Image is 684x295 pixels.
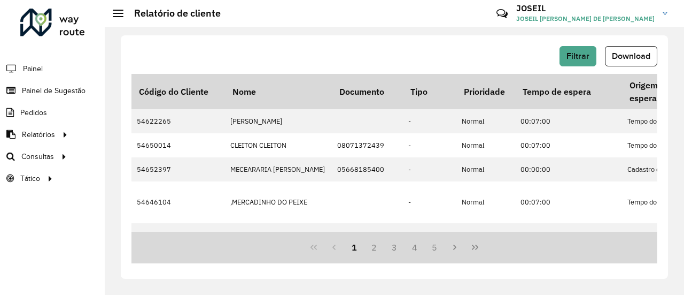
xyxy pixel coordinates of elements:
th: Código do Cliente [131,74,225,109]
td: - [403,109,456,133]
h2: Relatório de cliente [123,7,221,19]
span: Filtrar [566,51,589,60]
td: 54652397 [131,157,225,181]
button: 1 [344,237,364,258]
td: Normal [456,157,515,181]
td: 00:00:00 [515,223,622,254]
td: 00:07:00 [515,133,622,157]
button: 4 [405,237,425,258]
button: Next Page [445,237,465,258]
td: ,MERCADINHO DO PEIXE [225,181,332,223]
span: Painel de Sugestão [22,85,85,96]
td: [PERSON_NAME] [225,109,332,133]
td: 00:07:00 [515,181,622,223]
span: JOSEIL [PERSON_NAME] DE [PERSON_NAME] [516,14,655,24]
button: 2 [364,237,384,258]
th: Tipo [403,74,456,109]
button: 5 [425,237,445,258]
td: 54628749 [131,223,225,254]
td: 00:00:00 [515,157,622,181]
td: 54622265 [131,109,225,133]
button: Last Page [465,237,485,258]
td: 54650014 [131,133,225,157]
button: Filtrar [559,46,596,66]
td: Normal [456,223,515,254]
td: - [403,157,456,181]
td: Normal [456,109,515,133]
span: Relatórios [22,129,55,140]
span: Download [612,51,650,60]
button: Download [605,46,657,66]
td: CLEITON CLEITON [225,133,332,157]
h3: JOSEIL [516,3,655,13]
td: 08071372439 [332,133,403,157]
td: ... [225,223,332,254]
span: Pedidos [20,107,47,118]
span: Consultas [21,151,54,162]
th: Documento [332,74,403,109]
th: Tempo de espera [515,74,622,109]
td: - [403,223,456,254]
td: 00:07:00 [515,109,622,133]
th: Prioridade [456,74,515,109]
td: Normal [456,133,515,157]
td: 54646104 [131,181,225,223]
td: - [403,181,456,223]
td: - [403,133,456,157]
a: Contato Rápido [491,2,514,25]
span: Painel [23,63,43,74]
td: Normal [456,181,515,223]
td: MECEARARIA [PERSON_NAME] [225,157,332,181]
td: 05668185400 [332,157,403,181]
th: Nome [225,74,332,109]
button: 3 [384,237,405,258]
span: Tático [20,173,40,184]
